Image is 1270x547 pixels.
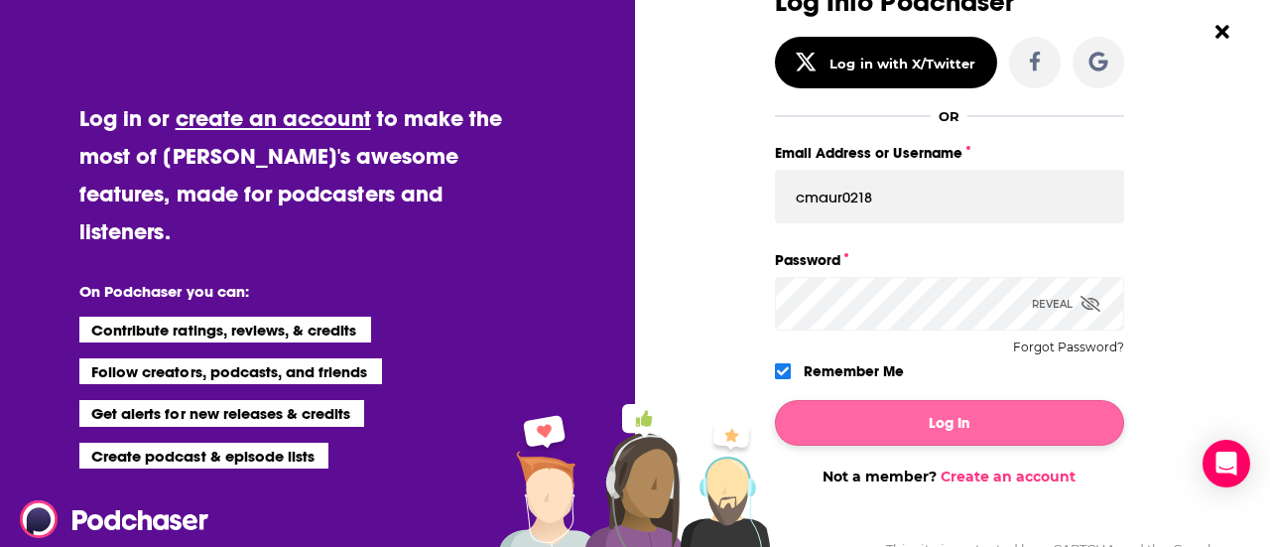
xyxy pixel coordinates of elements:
li: On Podchaser you can: [79,282,476,301]
button: Close Button [1204,13,1241,51]
a: create an account [176,104,371,132]
img: Podchaser - Follow, Share and Rate Podcasts [20,500,210,538]
label: Password [775,247,1124,273]
div: Open Intercom Messenger [1203,440,1250,487]
button: Forgot Password? [1013,341,1124,354]
li: Create podcast & episode lists [79,443,328,469]
a: Podchaser - Follow, Share and Rate Podcasts [20,500,194,538]
div: Reveal [1032,277,1100,331]
li: Get alerts for new releases & credits [79,400,364,426]
div: Not a member? [775,468,1124,485]
a: Create an account [941,468,1076,485]
label: Remember Me [804,358,904,384]
button: Log In [775,400,1124,446]
li: Follow creators, podcasts, and friends [79,358,382,384]
button: Log in with X/Twitter [775,37,997,88]
div: Log in with X/Twitter [829,56,975,71]
div: OR [939,108,959,124]
label: Email Address or Username [775,140,1124,166]
li: Contribute ratings, reviews, & credits [79,317,371,342]
input: Email Address or Username [775,170,1124,223]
